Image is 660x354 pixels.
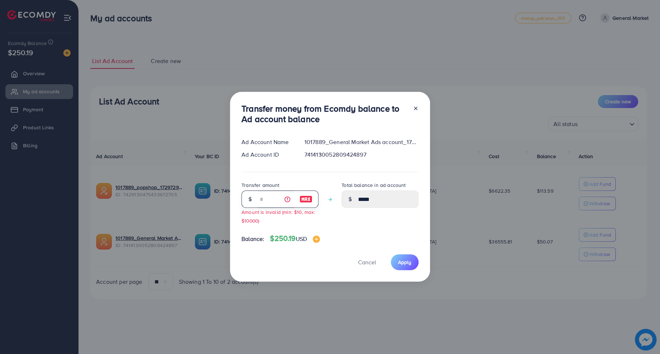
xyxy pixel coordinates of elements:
[349,254,385,270] button: Cancel
[236,151,299,159] div: Ad Account ID
[299,138,424,146] div: 1017889_General Market Ads account_1726236686365
[236,138,299,146] div: Ad Account Name
[241,182,279,189] label: Transfer amount
[241,235,264,243] span: Balance:
[313,236,320,243] img: image
[270,234,320,243] h4: $250.19
[342,182,406,189] label: Total balance in ad account
[241,209,315,224] small: Amount is invalid (min: $10, max: $10000)
[299,151,424,159] div: 7414130052809424897
[299,195,312,203] img: image
[398,259,411,266] span: Apply
[391,254,419,270] button: Apply
[241,103,407,124] h3: Transfer money from Ecomdy balance to Ad account balance
[295,235,307,243] span: USD
[358,258,376,266] span: Cancel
